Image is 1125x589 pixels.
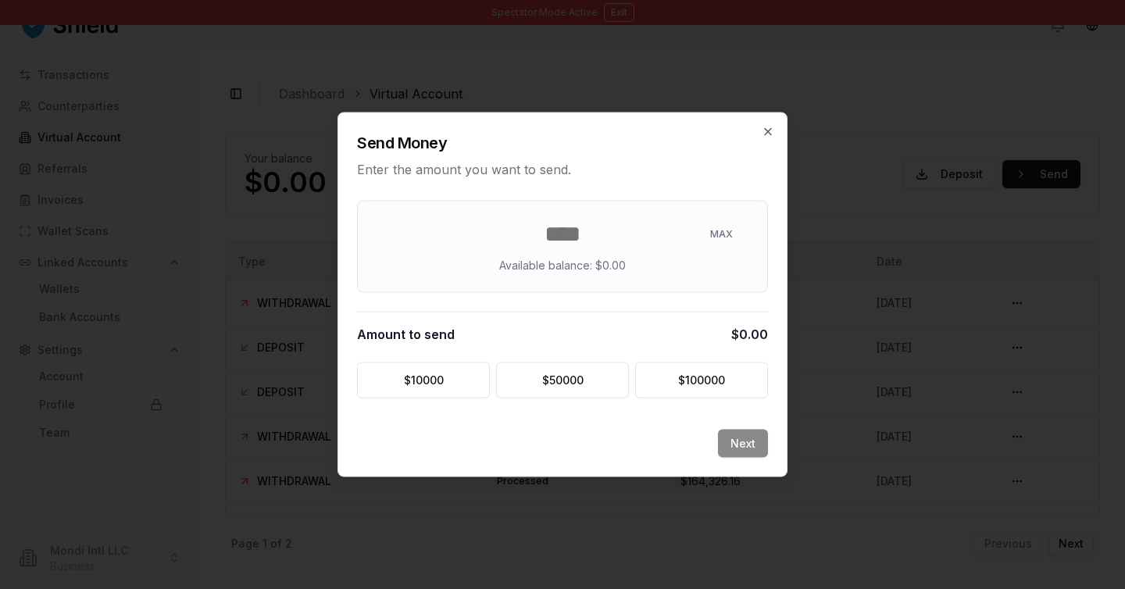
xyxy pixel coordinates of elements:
[357,325,455,344] span: Amount to send
[496,362,629,398] button: $50000
[357,132,768,154] h2: Send Money
[635,362,768,398] button: $100000
[357,362,490,398] button: $10000
[357,160,768,179] p: Enter the amount you want to send.
[731,325,768,344] span: $0.00
[701,222,742,247] button: MAX
[499,258,626,273] p: Available balance: $0.00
